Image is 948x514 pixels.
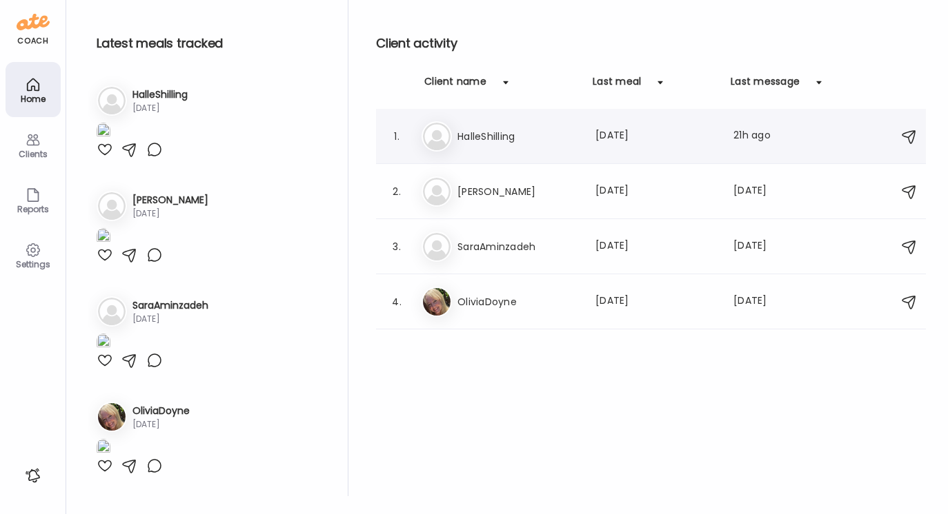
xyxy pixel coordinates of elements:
div: coach [17,35,48,47]
div: 21h ago [733,128,787,145]
img: ate [17,11,50,33]
img: bg-avatar-default.svg [98,298,126,325]
div: [DATE] [595,238,717,255]
img: bg-avatar-default.svg [423,178,451,205]
div: 2. [388,183,405,200]
h2: Client activity [376,33,926,54]
img: avatars%2F9DNuC7wyMIOPwWIPH7oJytaD6zy2 [98,403,126,431]
img: images%2FEgRRFZJIFOS3vU4CZvMTZA1MQ8g1%2FqEh8lVUfS6R7G7pBjRuL%2F0mvlt3C5vPc2S2VsmZ2E_1080 [97,228,110,247]
div: [DATE] [733,294,787,310]
div: [DATE] [733,238,787,255]
img: bg-avatar-default.svg [98,192,126,220]
img: bg-avatar-default.svg [98,87,126,114]
h3: [PERSON_NAME] [457,183,579,200]
h3: HalleShilling [132,88,188,102]
div: 1. [388,128,405,145]
img: bg-avatar-default.svg [423,233,451,260]
div: Reports [8,205,58,214]
div: [DATE] [595,128,717,145]
img: bg-avatar-default.svg [423,123,451,150]
div: [DATE] [132,207,208,220]
img: images%2F9DNuC7wyMIOPwWIPH7oJytaD6zy2%2FnF6U5NwZW2BxS53gPXyP%2FuUErMQJe7S8F8gdrFY7n_1080 [97,439,110,458]
h3: OliviaDoyne [132,404,190,418]
img: avatars%2F9DNuC7wyMIOPwWIPH7oJytaD6zy2 [423,288,451,316]
div: Clients [8,150,58,158]
div: [DATE] [733,183,787,200]
div: [DATE] [595,294,717,310]
div: [DATE] [132,102,188,114]
h3: [PERSON_NAME] [132,193,208,207]
h3: SaraAminzadeh [457,238,579,255]
div: [DATE] [595,183,717,200]
div: Last message [731,74,800,96]
div: [DATE] [132,418,190,431]
h3: OliviaDoyne [457,294,579,310]
h3: SaraAminzadeh [132,298,208,313]
div: Home [8,94,58,103]
h3: HalleShilling [457,128,579,145]
img: images%2FeOBBQAkIlDN3xvG7Mn88FHS2sBf1%2FtFXOysCgqh3oOfy5euOU%2F7IOaeTf1F6PTsnZmE8bO_1080 [97,333,110,352]
div: [DATE] [132,313,208,325]
div: Settings [8,260,58,269]
div: Last meal [593,74,641,96]
img: images%2FB1LhXb8r3FSHAJWuBrmgaQEclVN2%2FVQi02EV8UVo2PBz815sF%2FLJxcPZpPWiXlRgEgFnpg_1080 [97,123,110,141]
h2: Latest meals tracked [97,33,326,54]
div: 4. [388,294,405,310]
div: Client name [424,74,486,96]
div: 3. [388,238,405,255]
